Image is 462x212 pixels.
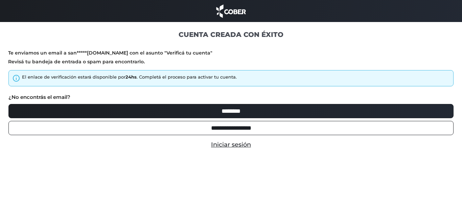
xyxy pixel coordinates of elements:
p: Te enviamos un email a san*****[DOMAIN_NAME] con el asunto "Verificá tu cuenta" [8,50,454,56]
img: cober_marca.png [214,3,248,19]
div: El enlace de verificación estará disponible por . Completá el proceso para activar tu cuenta. [22,74,237,81]
strong: 24hs [125,74,137,80]
a: Iniciar sesión [211,141,251,148]
p: Revisá tu bandeja de entrada o spam para encontrarlo. [8,59,454,65]
h1: CUENTA CREADA CON ÉXITO [8,30,454,39]
label: ¿No encontrás el email? [8,93,70,101]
